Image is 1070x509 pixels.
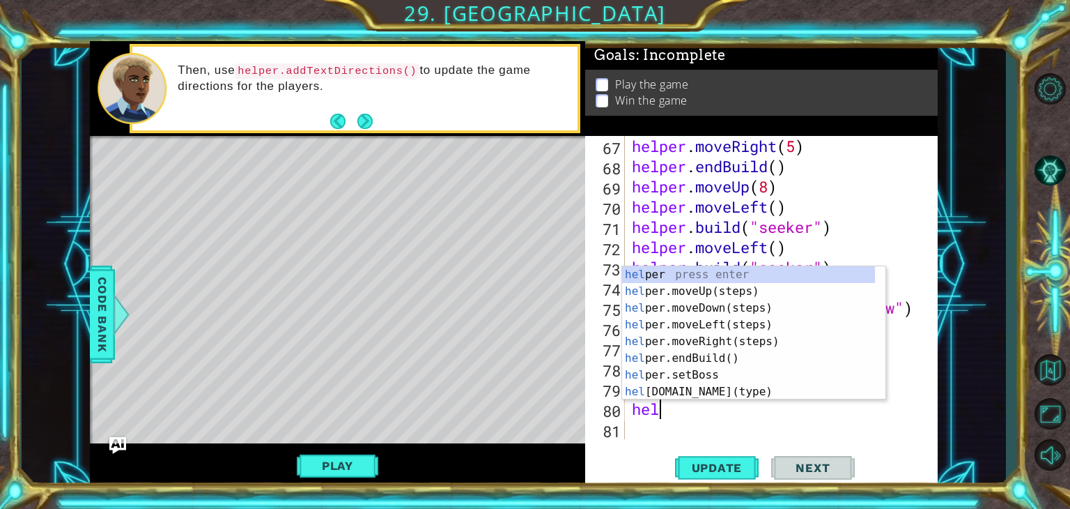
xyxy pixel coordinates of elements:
div: 69 [588,178,625,199]
div: 75 [588,300,625,320]
div: 73 [588,259,625,280]
div: 67 [588,138,625,158]
div: 77 [588,340,625,360]
code: helper.addTextDirections() [235,63,419,79]
span: : Incomplete [636,47,726,63]
div: 72 [588,239,625,259]
div: 76 [588,320,625,340]
button: Play [297,453,378,479]
button: Update [675,450,759,486]
button: Next [771,450,855,486]
div: 80 [588,401,625,421]
span: Code Bank [91,272,114,357]
div: 74 [588,280,625,300]
div: 79 [588,381,625,401]
button: Mute [1030,436,1070,473]
span: Next [782,461,844,475]
p: Win the game [615,93,688,108]
button: Ask AI [109,437,126,454]
div: 81 [588,421,625,441]
button: Back [330,114,357,129]
button: Back to Map [1030,349,1070,390]
span: Update [678,461,757,475]
div: 68 [588,158,625,178]
div: 70 [588,199,625,219]
span: Goals [594,47,726,64]
button: Maximize Browser [1030,395,1070,432]
button: AI Hint [1030,153,1070,190]
div: 78 [588,360,625,381]
p: Then, use to update the game directions for the players. [178,63,568,94]
div: 71 [588,219,625,239]
a: Back to Map [1030,347,1070,393]
p: Play the game [615,77,688,92]
button: Level Options [1030,70,1070,107]
button: Next [357,113,373,128]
